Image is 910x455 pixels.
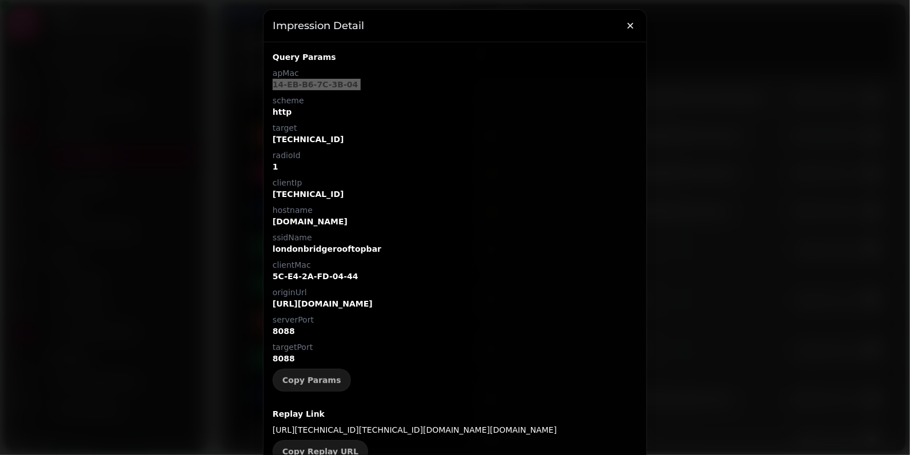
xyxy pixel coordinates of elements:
p: clientIp [273,177,637,188]
p: [DOMAIN_NAME] [273,216,637,227]
p: apMac [273,67,637,79]
p: [TECHNICAL_ID] [273,134,637,145]
p: 14-EB-B6-7C-3B-04 [273,79,637,90]
p: [TECHNICAL_ID] [273,188,637,200]
p: originUrl [273,287,637,298]
p: http [273,106,637,118]
p: [URL][DOMAIN_NAME] [273,298,637,309]
p: serverPort [273,314,637,325]
p: radioId [273,150,637,161]
p: scheme [273,95,637,106]
p: targetPort [273,341,637,353]
button: Copy Params [273,369,351,392]
span: Copy Params [282,376,341,384]
p: Replay Link [273,408,637,420]
p: target [273,122,637,134]
p: [URL][TECHNICAL_ID][TECHNICAL_ID][DOMAIN_NAME][DOMAIN_NAME] [273,424,637,436]
p: ssidName [273,232,637,243]
p: 8088 [273,325,637,337]
h3: Impression detail [273,19,637,33]
p: 1 [273,161,637,172]
p: 8088 [273,353,637,364]
p: 5C-E4-2A-FD-04-44 [273,271,637,282]
p: Query Params [273,51,637,63]
p: londonbridgerooftopbar [273,243,637,255]
p: clientMac [273,259,637,271]
p: hostname [273,204,637,216]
